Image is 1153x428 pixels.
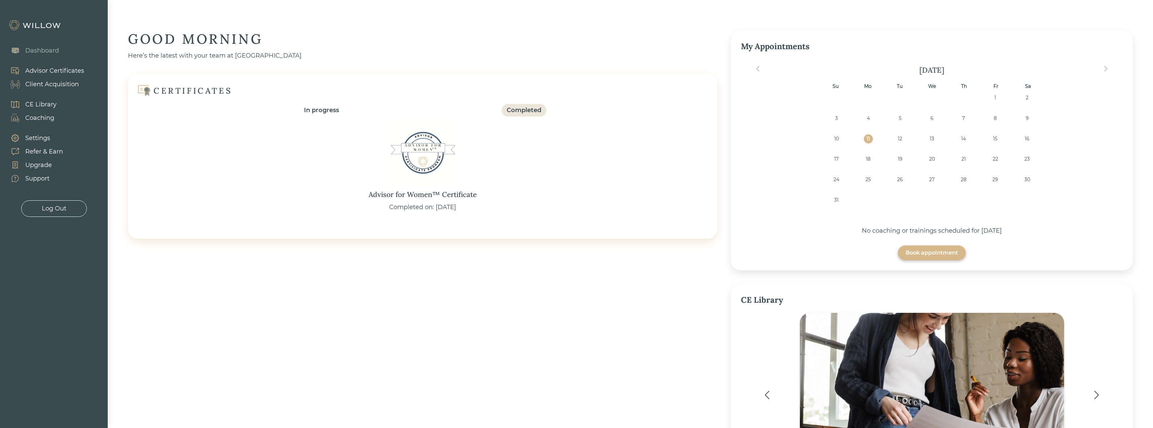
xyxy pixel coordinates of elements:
a: CE Library [3,98,57,111]
div: Fr [991,82,1001,91]
div: Choose Monday, August 25th, 2025 [864,175,873,184]
div: Choose Saturday, August 9th, 2025 [1023,114,1032,123]
div: Choose Sunday, August 10th, 2025 [832,134,841,143]
div: Choose Monday, August 18th, 2025 [864,155,873,164]
a: Settings [3,131,63,145]
div: Choose Saturday, August 2nd, 2025 [1023,93,1032,102]
div: Mo [863,82,872,91]
div: Choose Tuesday, August 12th, 2025 [895,134,905,143]
div: Choose Wednesday, August 27th, 2025 [927,175,936,184]
div: Client Acquisition [25,80,79,89]
div: No coaching or trainings scheduled for [DATE] [741,226,1123,235]
div: CE Library [741,294,1123,306]
a: Refer & Earn [3,145,63,158]
div: In progress [304,106,339,115]
img: < [765,391,770,399]
div: Choose Friday, August 1st, 2025 [991,93,1000,102]
div: [DATE] [741,65,1123,75]
div: Here’s the latest with your team at [GEOGRAPHIC_DATA] [128,51,717,60]
button: Next Month [1100,63,1111,74]
div: Su [831,82,840,91]
div: We [927,82,936,91]
button: Previous Month [752,63,763,74]
div: Choose Monday, August 4th, 2025 [864,114,873,123]
div: Upgrade [25,161,52,170]
div: Refer & Earn [25,147,63,156]
div: Book appointment [906,249,958,257]
div: month 2025-08 [743,93,1120,216]
img: Willow [8,20,62,31]
div: Tu [895,82,904,91]
a: Upgrade [3,158,63,172]
div: Choose Sunday, August 24th, 2025 [832,175,841,184]
div: Settings [25,134,50,143]
div: Choose Wednesday, August 6th, 2025 [927,114,936,123]
div: Dashboard [25,46,59,55]
div: Choose Friday, August 8th, 2025 [991,114,1000,123]
div: Choose Tuesday, August 19th, 2025 [895,155,905,164]
div: Choose Friday, August 29th, 2025 [991,175,1000,184]
a: Coaching [3,111,57,125]
div: Choose Thursday, August 28th, 2025 [959,175,968,184]
div: Choose Friday, August 22nd, 2025 [991,155,1000,164]
div: Coaching [25,113,54,123]
div: Choose Sunday, August 17th, 2025 [832,155,841,164]
div: Completed on: [DATE] [389,203,456,212]
a: Client Acquisition [3,77,84,91]
div: Choose Thursday, August 14th, 2025 [959,134,968,143]
div: Choose Wednesday, August 20th, 2025 [927,155,936,164]
div: Choose Thursday, August 7th, 2025 [959,114,968,123]
div: Choose Tuesday, August 26th, 2025 [895,175,905,184]
div: Choose Sunday, August 31st, 2025 [832,196,841,205]
div: Choose Monday, August 11th, 2025 [864,134,873,143]
div: Support [25,174,49,183]
div: Choose Saturday, August 16th, 2025 [1023,134,1032,143]
img: > [1094,391,1099,399]
div: GOOD MORNING [128,30,717,48]
div: Advisor Certificates [25,66,84,75]
div: CERTIFICATES [154,86,232,96]
img: Advisor for Women™ Certificate Badge [389,119,456,187]
div: Choose Friday, August 15th, 2025 [991,134,1000,143]
div: Advisor for Women™ Certificate [369,189,477,200]
a: Advisor Certificates [3,64,84,77]
div: Log Out [42,204,66,213]
div: Choose Saturday, August 30th, 2025 [1023,175,1032,184]
div: Choose Tuesday, August 5th, 2025 [895,114,905,123]
div: Choose Saturday, August 23rd, 2025 [1023,155,1032,164]
div: Choose Thursday, August 21st, 2025 [959,155,968,164]
a: Dashboard [3,44,59,57]
div: Completed [507,106,541,115]
div: CE Library [25,100,57,109]
div: Choose Sunday, August 3rd, 2025 [832,114,841,123]
div: Sa [1023,82,1032,91]
div: My Appointments [741,40,1123,53]
div: Choose Wednesday, August 13th, 2025 [927,134,936,143]
div: Th [959,82,969,91]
